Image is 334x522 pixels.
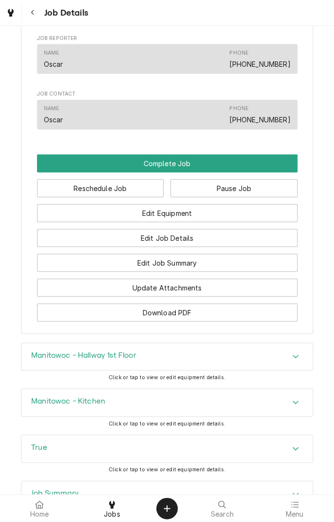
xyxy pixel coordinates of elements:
[37,155,297,173] button: Complete Job
[37,222,297,247] div: Button Group Row
[37,304,297,322] button: Download PDF
[31,397,105,406] h3: Manitowoc - Kitchen
[37,90,297,134] div: Job Contact
[24,4,41,21] button: Navigate back
[21,435,313,463] div: Accordion Header
[30,510,49,518] span: Home
[109,374,225,381] span: Click or tap to view or edit equipment details.
[156,498,178,519] button: Create Object
[21,389,313,416] button: Accordion Details Expand Trigger
[37,100,297,130] div: Contact
[37,44,297,74] div: Contact
[229,49,290,69] div: Phone
[4,497,75,520] a: Home
[21,388,313,417] div: Manitowoc - Kitchen
[37,90,297,98] span: Job Contact
[186,497,258,520] a: Search
[21,343,313,370] button: Accordion Details Expand Trigger
[170,179,297,197] button: Pause Job
[37,179,164,197] button: Reschedule Job
[21,389,313,416] div: Accordion Header
[104,510,120,518] span: Jobs
[37,247,297,272] div: Button Group Row
[31,351,136,360] h3: Manitowoc - Hallway 1st Floor
[37,254,297,272] button: Edit Job Summary
[44,115,63,125] div: Oscar
[37,155,297,322] div: Button Group
[21,481,313,508] button: Accordion Details Expand Trigger
[37,272,297,297] div: Button Group Row
[229,105,290,124] div: Phone
[44,49,63,69] div: Name
[44,105,63,124] div: Name
[21,481,313,509] div: Job Summary
[37,173,297,197] div: Button Group Row
[229,105,248,113] div: Phone
[44,49,59,57] div: Name
[37,279,297,297] button: Update Attachments
[31,489,79,498] h3: Job Summary
[21,435,313,463] div: True
[41,6,88,19] span: Job Details
[229,116,290,124] a: [PHONE_NUMBER]
[37,155,297,173] div: Button Group Row
[109,466,225,473] span: Click or tap to view or edit equipment details.
[37,35,297,78] div: Job Reporter
[44,59,63,69] div: Oscar
[21,481,313,508] div: Accordion Header
[109,421,225,427] span: Click or tap to view or edit equipment details.
[259,497,331,520] a: Menu
[285,510,303,518] span: Menu
[37,100,297,134] div: Job Contact List
[21,343,313,370] div: Accordion Header
[2,4,19,21] a: Go to Jobs
[37,229,297,247] button: Edit Job Details
[229,60,290,68] a: [PHONE_NUMBER]
[37,197,297,222] div: Button Group Row
[229,49,248,57] div: Phone
[44,105,59,113] div: Name
[37,35,297,42] span: Job Reporter
[211,510,234,518] span: Search
[37,204,297,222] button: Edit Equipment
[21,435,313,463] button: Accordion Details Expand Trigger
[37,297,297,322] div: Button Group Row
[76,497,148,520] a: Jobs
[37,44,297,78] div: Job Reporter List
[31,443,47,452] h3: True
[21,343,313,371] div: Manitowoc - Hallway 1st Floor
